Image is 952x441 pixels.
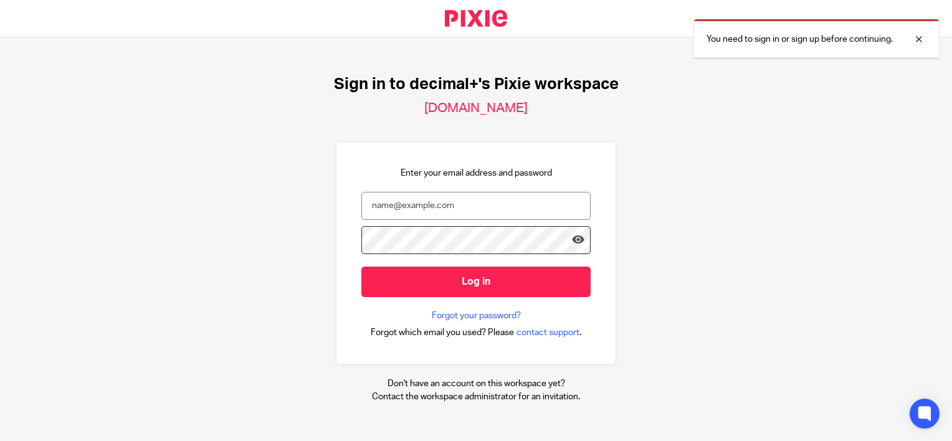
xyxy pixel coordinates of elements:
[707,33,893,45] p: You need to sign in or sign up before continuing.
[371,325,582,339] div: .
[361,267,591,297] input: Log in
[372,377,580,390] p: Don't have an account on this workspace yet?
[516,326,579,339] span: contact support
[432,310,521,322] a: Forgot your password?
[371,326,514,339] span: Forgot which email you used? Please
[424,100,528,116] h2: [DOMAIN_NAME]
[361,192,591,220] input: name@example.com
[401,167,552,179] p: Enter your email address and password
[372,391,580,403] p: Contact the workspace administrator for an invitation.
[334,75,619,94] h1: Sign in to decimal+'s Pixie workspace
